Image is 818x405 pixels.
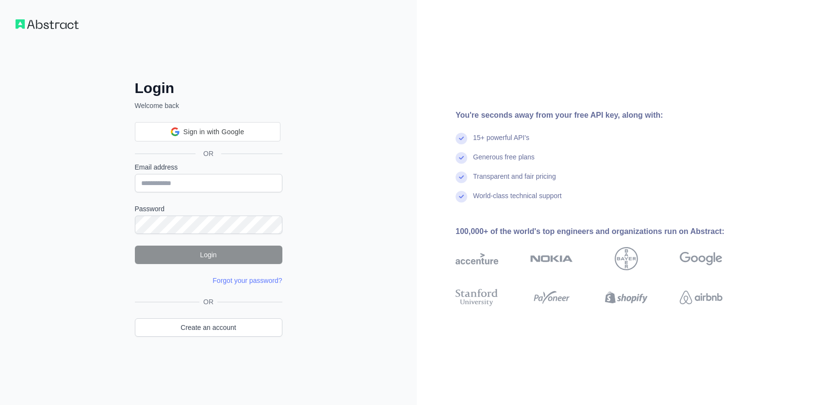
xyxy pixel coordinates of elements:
[615,247,638,270] img: bayer
[16,19,79,29] img: Workflow
[473,133,529,152] div: 15+ powerful API's
[473,152,535,171] div: Generous free plans
[135,318,282,337] a: Create an account
[456,191,467,202] img: check mark
[135,204,282,214] label: Password
[680,247,722,270] img: google
[530,247,573,270] img: nokia
[196,149,221,158] span: OR
[456,133,467,144] img: check mark
[473,191,562,210] div: World-class technical support
[135,162,282,172] label: Email address
[530,287,573,308] img: payoneer
[135,79,282,97] h2: Login
[213,277,282,284] a: Forgot your password?
[199,297,217,307] span: OR
[456,109,753,121] div: You're seconds away from your free API key, along with:
[473,171,556,191] div: Transparent and fair pricing
[605,287,648,308] img: shopify
[456,226,753,237] div: 100,000+ of the world's top engineers and organizations run on Abstract:
[135,246,282,264] button: Login
[135,101,282,110] p: Welcome back
[456,247,498,270] img: accenture
[680,287,722,308] img: airbnb
[135,122,280,141] div: Sign in with Google
[456,171,467,183] img: check mark
[183,127,244,137] span: Sign in with Google
[456,287,498,308] img: stanford university
[456,152,467,164] img: check mark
